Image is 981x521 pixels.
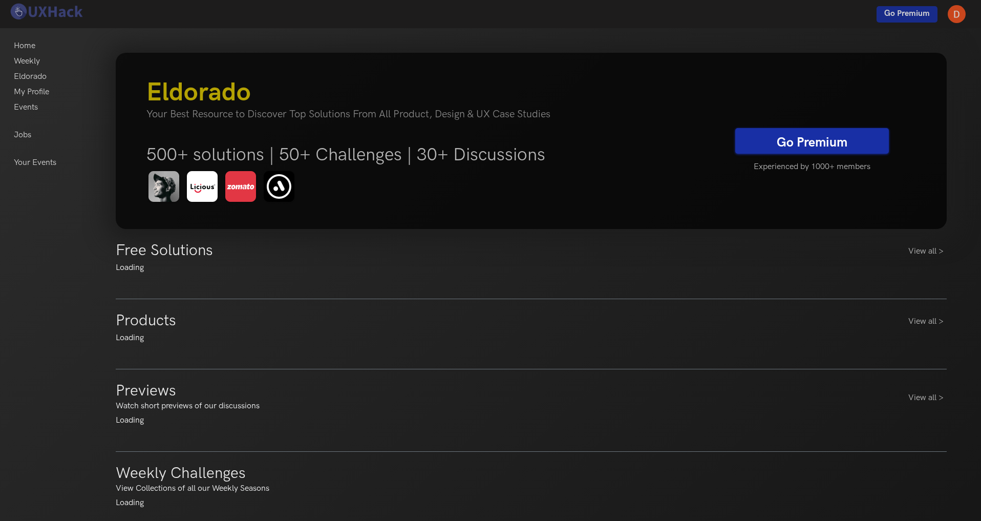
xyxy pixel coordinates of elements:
[14,38,35,54] a: Home
[735,128,889,154] a: Go Premium
[908,245,947,258] a: View all >
[14,100,38,115] a: Events
[908,392,947,404] a: View all >
[14,128,31,143] a: Jobs
[116,414,947,427] div: Loading
[146,144,720,165] h5: 500+ solutions | 50+ Challenges | 30+ Discussions
[908,316,947,328] a: View all >
[14,69,47,85] a: Eldorado
[146,77,720,108] h3: Eldorado
[884,9,930,18] span: Go Premium
[735,156,889,178] h5: Experienced by 1000+ members
[948,5,966,23] img: Your profile pic
[116,311,176,330] h3: Products
[146,108,720,120] h4: Your Best Resource to Discover Top Solutions From All Product, Design & UX Case Studies
[116,241,213,260] h3: Free Solutions
[14,155,56,171] a: Your Events
[116,382,176,400] h3: Previews
[877,6,937,23] a: Go Premium
[116,262,947,274] div: Loading
[116,464,246,483] h3: Weekly Challenges
[8,3,84,20] img: UXHack logo
[116,483,269,495] p: View Collections of all our Weekly Seasons
[14,85,49,100] a: My Profile
[146,170,301,204] img: eldorado-banner-1.png
[116,497,947,509] div: Loading
[116,400,260,412] p: Watch short previews of our discussions
[116,332,947,344] div: Loading
[14,54,40,69] a: Weekly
